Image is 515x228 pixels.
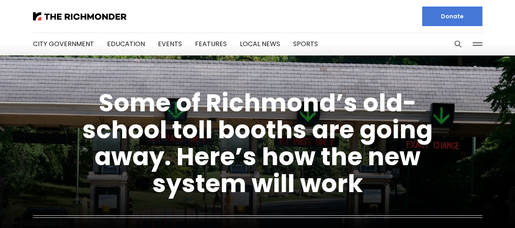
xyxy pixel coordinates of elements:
[33,39,94,49] a: City Government
[240,39,280,49] a: Local News
[452,38,464,50] button: Search this site
[107,39,145,49] a: Education
[158,39,182,49] a: Events
[82,86,433,201] a: Some of Richmond’s old-school toll booths are going away. Here’s how the new system will work
[422,7,482,26] a: Donate
[293,39,318,49] a: Sports
[33,12,127,20] img: The Richmonder
[195,39,227,49] a: Features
